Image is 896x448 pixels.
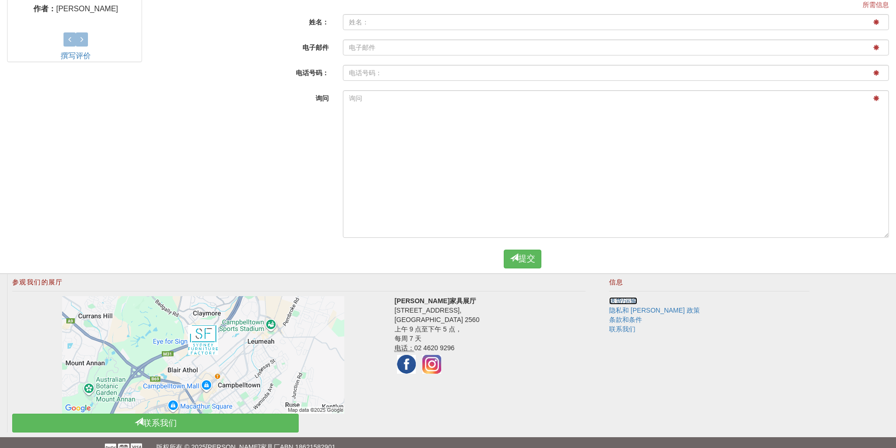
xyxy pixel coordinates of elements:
[343,14,889,30] input: 姓名：
[420,353,444,376] img: Instagram
[309,18,329,26] font: 姓名：
[395,353,418,376] img: Facebook
[296,69,329,77] font: 电话号码：
[12,278,63,286] font: 参观我们的展厅
[33,5,56,13] font: 作者：
[395,297,476,305] font: [PERSON_NAME]家具展厅
[504,250,541,268] button: 提交
[609,297,637,305] a: 送货/运输
[609,316,642,323] a: 条款和条件
[302,44,329,51] font: 电子邮件
[518,254,535,263] font: 提交
[343,65,889,81] input: 电话号码：
[414,344,455,352] font: 02 4620 9296
[395,344,414,352] abbr: 电话
[12,414,299,432] a: 联系我们
[62,296,344,414] img: 点击激活地图
[395,344,414,352] font: 电话：
[395,307,461,314] font: [STREET_ADDRESS],
[56,5,118,13] font: [PERSON_NAME]
[395,335,422,342] font: 每周 7 天
[609,307,700,314] a: 隐私和 [PERSON_NAME] 政策
[61,52,91,60] a: 撰写评价
[143,418,177,428] font: 联系我们
[395,325,462,333] font: 上午 9 点至下午 5 点，
[19,296,388,414] a: 点击激活地图
[609,278,624,286] font: 信息
[395,316,480,323] font: [GEOGRAPHIC_DATA] 2560
[609,325,635,333] a: 联系我们
[863,1,889,8] font: 所需信息
[316,94,329,102] font: 询问
[343,39,889,55] input: 电子邮件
